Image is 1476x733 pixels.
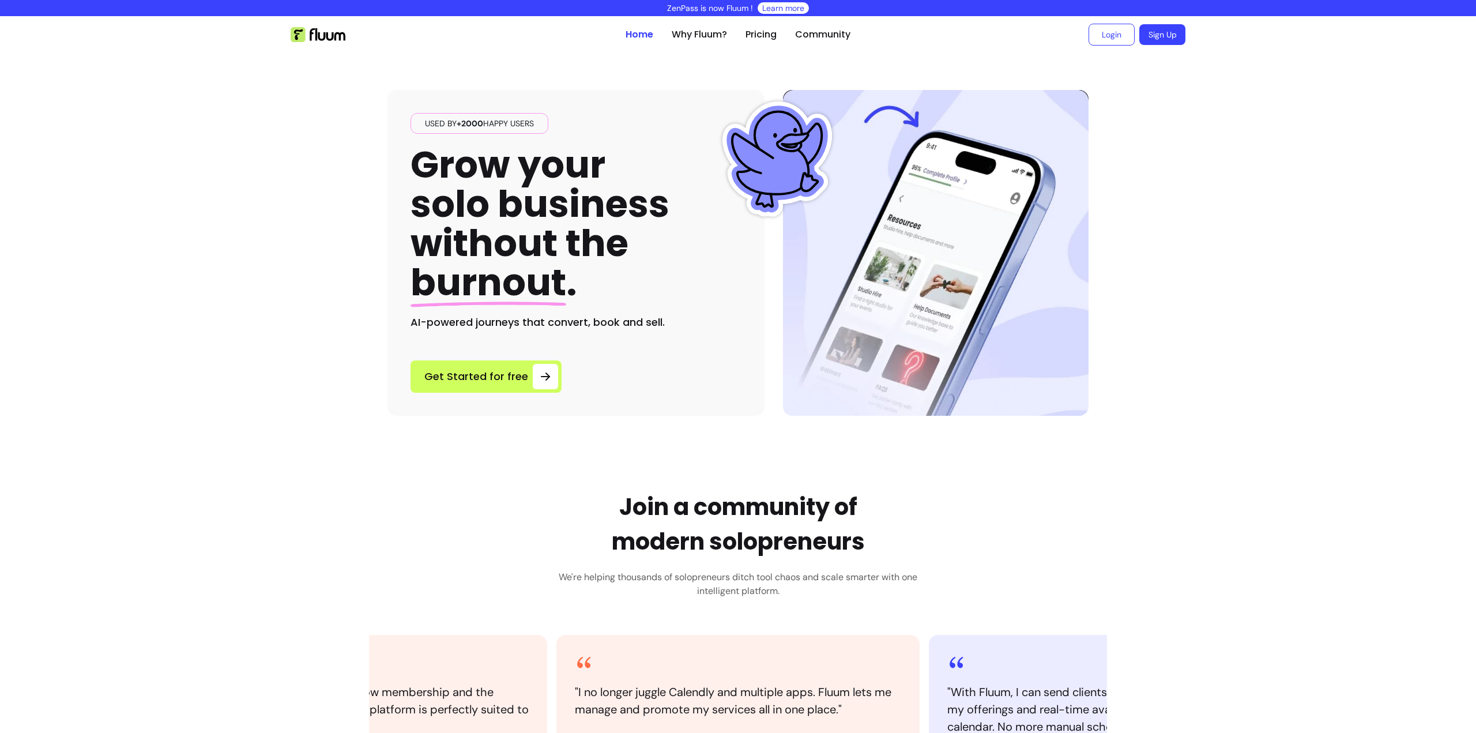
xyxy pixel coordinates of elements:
[575,683,901,718] blockquote: " I no longer juggle Calendly and multiple apps. Fluum lets me manage and promote my services all...
[667,2,753,14] p: ZenPass is now Fluum !
[762,2,804,14] a: Learn more
[745,28,777,42] a: Pricing
[411,360,562,393] a: Get Started for free
[411,314,741,330] h2: AI-powered journeys that convert, book and sell.
[672,28,727,42] a: Why Fluum?
[291,27,345,42] img: Fluum Logo
[783,90,1089,416] img: Hero
[411,145,669,303] h1: Grow your solo business without the .
[795,28,850,42] a: Community
[420,118,539,129] span: Used by happy users
[1089,24,1135,46] a: Login
[551,570,925,598] h3: We're helping thousands of solopreneurs ditch tool chaos and scale smarter with one intelligent p...
[1139,24,1185,45] a: Sign Up
[424,369,528,385] span: Get Started for free
[626,28,653,42] a: Home
[612,490,865,559] h2: Join a community of modern solopreneurs
[411,257,566,308] span: burnout
[457,118,483,129] span: +2000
